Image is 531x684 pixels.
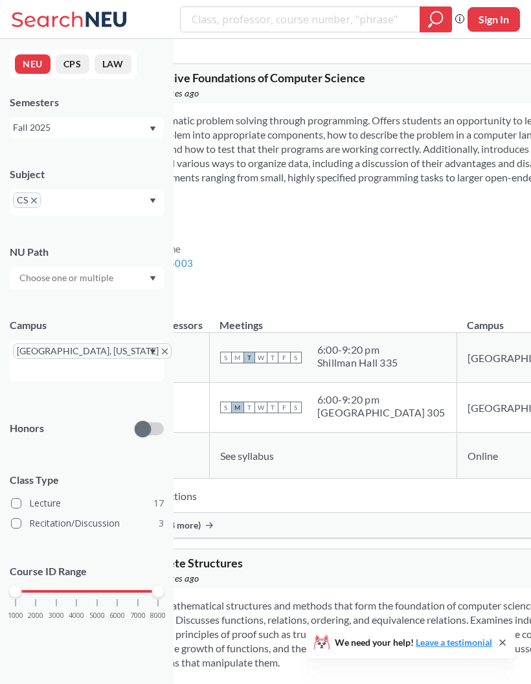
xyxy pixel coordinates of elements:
svg: X to remove pill [162,348,168,354]
span: 6000 [109,612,125,619]
span: M [232,352,243,363]
span: M [232,402,243,413]
span: 5000 [89,612,105,619]
span: T [267,402,278,413]
span: W [255,352,267,363]
button: CPS [56,54,89,74]
div: Fall 2025 [13,120,148,135]
span: CS 5001 : Intensive Foundations of Computer Science [96,71,365,85]
div: Subject [10,167,164,181]
div: magnifying glass [420,6,452,32]
div: 6:00 - 9:20 pm [317,343,398,356]
td: TBA [142,433,210,479]
span: S [220,352,232,363]
span: 17 [153,496,164,510]
p: Course ID Range [10,564,164,579]
span: W [255,402,267,413]
label: Recitation/Discussion [11,515,164,532]
span: F [278,402,290,413]
span: 3000 [49,612,64,619]
span: [GEOGRAPHIC_DATA], [US_STATE]X to remove pill [13,343,172,359]
svg: Dropdown arrow [150,349,156,354]
a: CS 5003 [155,257,193,269]
div: Shillman Hall 335 [317,356,398,369]
svg: Dropdown arrow [150,276,156,281]
svg: Dropdown arrow [150,126,156,131]
svg: Dropdown arrow [150,198,156,203]
span: 1000 [8,612,23,619]
span: S [290,352,302,363]
td: TBA [142,383,210,433]
span: 7000 [130,612,146,619]
div: [GEOGRAPHIC_DATA], [US_STATE]X to remove pillDropdown arrow [10,340,164,382]
div: Fall 2025Dropdown arrow [10,117,164,138]
span: 4000 [69,612,84,619]
button: NEU [15,54,51,74]
a: Leave a testimonial [416,637,492,648]
button: Sign In [468,7,520,32]
span: S [290,402,302,413]
div: NU Path [10,245,164,259]
span: 8000 [150,612,166,619]
input: Class, professor, course number, "phrase" [190,8,411,30]
input: Choose one or multiple [13,270,122,286]
span: We need your help! [335,638,492,647]
span: F [278,352,290,363]
span: T [267,352,278,363]
svg: X to remove pill [31,198,37,203]
div: 6:00 - 9:20 pm [317,393,445,406]
th: Professors [142,305,210,333]
div: [GEOGRAPHIC_DATA] 305 [317,406,445,419]
button: LAW [95,54,131,74]
span: CSX to remove pill [13,192,41,208]
span: S [220,402,232,413]
p: Honors [10,421,44,436]
th: Meetings [209,305,457,333]
span: T [243,352,255,363]
label: Lecture [11,495,164,512]
div: Dropdown arrow [10,267,164,289]
svg: magnifying glass [428,10,444,28]
span: 3 [159,516,164,530]
div: CSX to remove pillDropdown arrow [10,189,164,216]
span: Class Type [10,473,164,487]
span: See syllabus [220,450,274,462]
span: 2000 [28,612,43,619]
span: T [243,402,255,413]
td: TBA [142,333,210,383]
div: Semesters [10,95,164,109]
div: Campus [10,318,164,332]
